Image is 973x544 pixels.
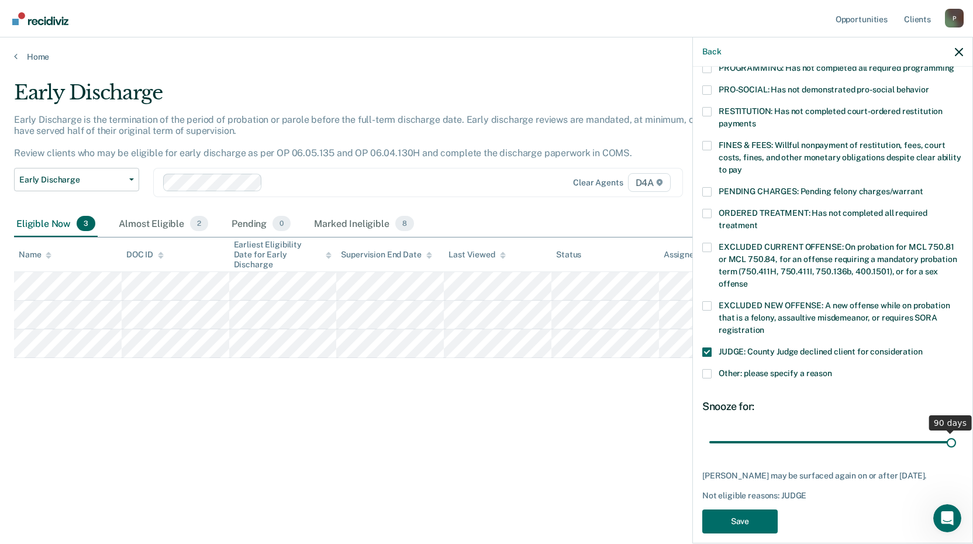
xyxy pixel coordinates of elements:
[719,106,943,128] span: RESTITUTION: Has not completed court-ordered restitution payments
[126,250,164,260] div: DOC ID
[702,509,778,533] button: Save
[719,63,954,73] span: PROGRAMMING: Has not completed all required programming
[945,9,964,27] div: P
[190,216,208,231] span: 2
[719,301,950,335] span: EXCLUDED NEW OFFENSE: A new offense while on probation that is a felony, assaultive misdemeanor, ...
[116,211,211,237] div: Almost Eligible
[702,47,721,57] button: Back
[19,175,125,185] span: Early Discharge
[12,12,68,25] img: Recidiviz
[719,242,957,288] span: EXCLUDED CURRENT OFFENSE: On probation for MCL 750.81 or MCL 750.84, for an offense requiring a m...
[702,491,963,501] div: Not eligible reasons: JUDGE
[719,140,961,174] span: FINES & FEES: Willful nonpayment of restitution, fees, court costs, fines, and other monetary obl...
[556,250,581,260] div: Status
[664,250,719,260] div: Assigned to
[14,51,959,62] a: Home
[628,173,671,192] span: D4A
[702,400,963,413] div: Snooze for:
[341,250,432,260] div: Supervision End Date
[929,415,972,431] div: 90 days
[77,216,95,231] span: 3
[719,369,832,378] span: Other: please specify a reason
[702,471,963,481] div: [PERSON_NAME] may be surfaced again on or after [DATE].
[229,211,293,237] div: Pending
[14,114,740,159] p: Early Discharge is the termination of the period of probation or parole before the full-term disc...
[448,250,505,260] div: Last Viewed
[719,208,927,230] span: ORDERED TREATMENT: Has not completed all required treatment
[19,250,51,260] div: Name
[573,178,623,188] div: Clear agents
[14,81,744,114] div: Early Discharge
[395,216,414,231] span: 8
[14,211,98,237] div: Eligible Now
[933,504,961,532] iframe: Intercom live chat
[234,240,332,269] div: Earliest Eligibility Date for Early Discharge
[945,9,964,27] button: Profile dropdown button
[272,216,291,231] span: 0
[719,347,923,356] span: JUDGE: County Judge declined client for consideration
[312,211,416,237] div: Marked Ineligible
[719,187,923,196] span: PENDING CHARGES: Pending felony charges/warrant
[719,85,929,94] span: PRO-SOCIAL: Has not demonstrated pro-social behavior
